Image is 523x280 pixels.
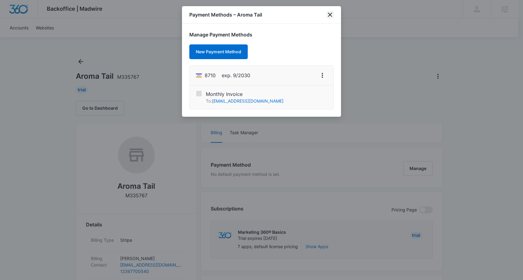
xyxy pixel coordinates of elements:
[317,70,327,80] button: View More
[189,31,334,38] h1: Manage Payment Methods
[212,98,284,104] a: [EMAIL_ADDRESS][DOMAIN_NAME]
[326,11,334,18] button: close
[206,98,284,104] p: To:
[189,44,248,59] button: New Payment Method
[206,90,284,98] p: Monthly Invoice
[205,72,216,79] span: Visa ending with
[189,11,262,18] h1: Payment Methods – Aroma Tail
[222,72,250,79] span: exp. 9/2030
